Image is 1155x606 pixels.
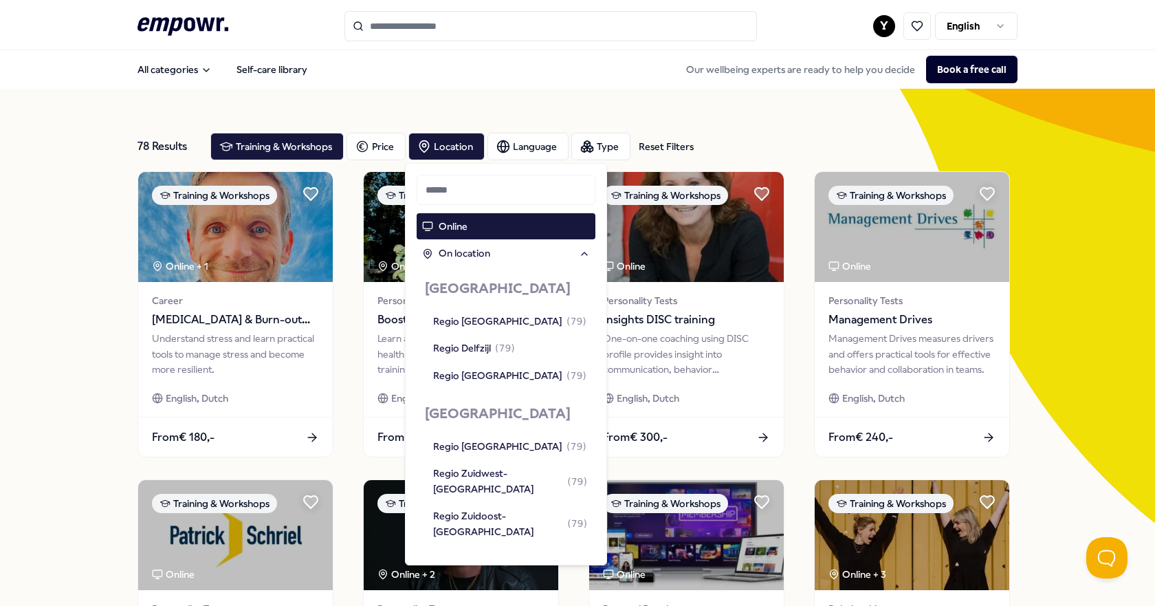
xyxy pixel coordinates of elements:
[152,429,214,446] span: From € 180,-
[152,311,319,329] span: [MEDICAL_DATA] & Burn-out Preventie
[377,259,434,274] div: Online + 1
[137,133,199,160] div: 78 Results
[842,391,905,406] span: English, Dutch
[567,474,587,489] span: ( 79 )
[1086,537,1127,578] iframe: Help Scout Beacon - Open
[377,186,503,205] div: Training & Workshops
[152,331,319,377] div: Understand stress and learn practical tools to manage stress and become more resilient.
[566,368,586,383] span: ( 79 )
[363,171,559,457] a: package imageTraining & WorkshopsOnline + 1Personal DevelopmentBoost Your Mental ProductivityLear...
[828,293,995,308] span: Personality Tests
[571,133,630,160] button: Type
[408,133,485,160] button: Location
[487,133,569,160] button: Language
[433,340,515,356] div: Regio Delfzijl
[603,186,728,205] div: Training & Workshops
[603,311,770,329] span: Insights DISC training
[152,186,277,205] div: Training & Workshops
[137,171,333,457] a: package imageTraining & WorkshopsOnline + 1Career[MEDICAL_DATA] & Burn-out PreventieUnderstand st...
[126,56,318,83] nav: Main
[828,311,995,329] span: Management Drives
[433,314,586,329] div: Regio [GEOGRAPHIC_DATA]
[138,480,333,590] img: package image
[873,15,895,37] button: Y
[828,186,954,205] div: Training & Workshops
[639,139,694,154] div: Reset Filters
[433,439,586,454] div: Regio [GEOGRAPHIC_DATA]
[828,331,995,377] div: Management Drives measures drivers and offers practical tools for effective behavior and collabor...
[828,494,954,513] div: Training & Workshops
[391,391,454,406] span: English, Dutch
[617,391,679,406] span: English, Dutch
[364,480,558,590] img: package image
[225,56,318,83] a: Self-care library
[377,293,544,308] span: Personal Development
[588,171,784,457] a: package imageTraining & WorkshopsOnlinePersonality TestsInsights DISC trainingOne-on-one coaching...
[152,259,208,274] div: Online + 1
[495,340,515,356] span: ( 79 )
[433,466,587,497] div: Regio Zuidwest-[GEOGRAPHIC_DATA]
[589,480,784,590] img: package image
[603,429,668,446] span: From € 300,-
[828,567,886,582] div: Online + 3
[603,494,728,513] div: Training & Workshops
[603,567,646,582] div: Online
[815,480,1009,590] img: package image
[567,516,587,531] span: ( 79 )
[603,331,770,377] div: One-on-one coaching using DISC profile provides insight into communication, behavior preferences,...
[126,56,223,83] button: All categories
[377,311,544,329] span: Boost Your Mental Productivity
[675,56,1017,83] div: Our wellbeing experts are ready to help you decide
[152,567,195,582] div: Online
[166,391,228,406] span: English, Dutch
[152,494,277,513] div: Training & Workshops
[152,293,319,308] span: Career
[828,259,871,274] div: Online
[377,331,544,377] div: Learn about brain function, mental health issues, and effective mental training.
[346,133,406,160] button: Price
[815,172,1009,282] img: package image
[344,11,757,41] input: Search for products, categories or subcategories
[814,171,1010,457] a: package imageTraining & WorkshopsOnlinePersonality TestsManagement DrivesManagement Drives measur...
[433,368,586,383] div: Regio [GEOGRAPHIC_DATA]
[364,172,558,282] img: package image
[377,494,503,513] div: Training & Workshops
[926,56,1017,83] button: Book a free call
[603,293,770,308] span: Personality Tests
[417,267,595,554] div: Suggestions
[439,219,467,234] span: Online
[589,172,784,282] img: package image
[377,567,435,582] div: Online + 2
[603,259,646,274] div: Online
[138,172,333,282] img: package image
[566,314,586,329] span: ( 79 )
[210,133,344,160] button: Training & Workshops
[377,429,440,446] span: From € 180,-
[439,246,490,261] span: On location
[433,508,587,539] div: Regio Zuidoost-[GEOGRAPHIC_DATA]
[566,439,586,454] span: ( 79 )
[828,429,893,446] span: From € 240,-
